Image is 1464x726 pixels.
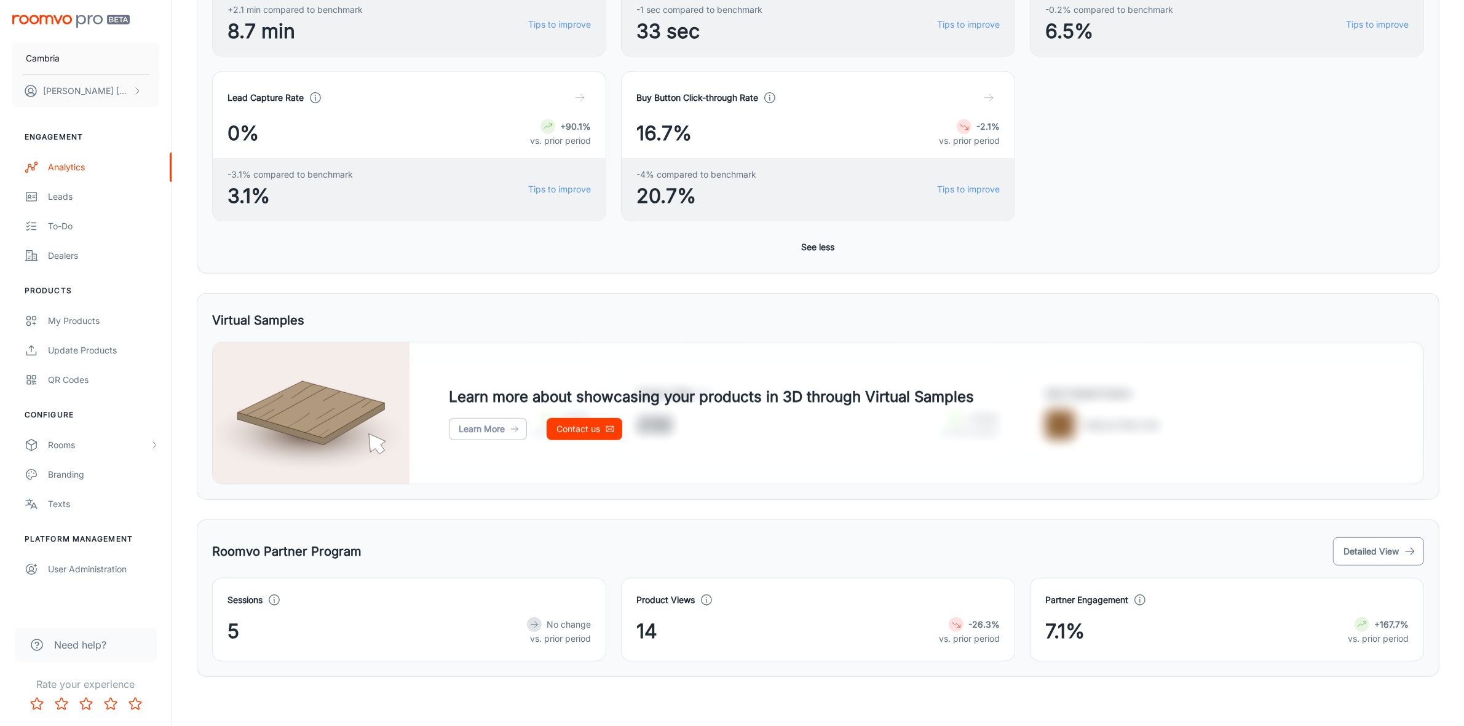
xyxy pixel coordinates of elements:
[1333,537,1424,566] button: Detailed View
[1045,17,1173,46] span: 6.5%
[530,134,591,148] p: vs. prior period
[939,632,1000,645] p: vs. prior period
[25,692,49,716] button: Rate 1 star
[48,249,159,262] div: Dealers
[636,3,762,17] span: -1 sec compared to benchmark
[228,617,239,646] span: 5
[968,619,1000,629] strong: -26.3%
[228,17,363,46] span: 8.7 min
[1346,18,1409,31] a: Tips to improve
[1045,3,1173,17] span: -0.2% compared to benchmark
[12,75,159,107] button: [PERSON_NAME] [PERSON_NAME]
[10,677,162,692] p: Rate your experience
[1348,632,1409,645] p: vs. prior period
[449,386,974,408] h4: Learn more about showcasing your products in 3D through Virtual Samples
[48,438,149,452] div: Rooms
[98,692,123,716] button: Rate 4 star
[547,619,591,629] span: No change
[528,18,591,31] a: Tips to improve
[74,692,98,716] button: Rate 3 star
[636,17,762,46] span: 33 sec
[228,91,304,105] h4: Lead Capture Rate
[48,160,159,174] div: Analytics
[560,121,591,132] strong: +90.1%
[212,311,304,329] h5: Virtual Samples
[43,84,130,98] p: [PERSON_NAME] [PERSON_NAME]
[636,119,692,148] span: 16.7%
[1374,619,1409,629] strong: +167.7%
[48,190,159,203] div: Leads
[1045,593,1128,607] h4: Partner Engagement
[1045,617,1085,646] span: 7.1%
[636,91,758,105] h4: Buy Button Click-through Rate
[937,183,1000,196] a: Tips to improve
[636,181,756,211] span: 20.7%
[228,3,363,17] span: +2.1 min compared to benchmark
[228,119,259,148] span: 0%
[228,181,353,211] span: 3.1%
[636,168,756,181] span: -4% compared to benchmark
[48,314,159,328] div: My Products
[449,418,527,440] a: Learn More
[547,418,622,440] a: Contact us
[26,52,60,65] p: Cambria
[228,168,353,181] span: -3.1% compared to benchmark
[976,121,1000,132] strong: -2.1%
[636,617,657,646] span: 14
[636,593,695,607] h4: Product Views
[12,15,130,28] img: Roomvo PRO Beta
[528,183,591,196] a: Tips to improve
[123,692,148,716] button: Rate 5 star
[48,468,159,481] div: Branding
[48,373,159,387] div: QR Codes
[212,542,362,561] h5: Roomvo Partner Program
[228,593,263,607] h4: Sessions
[937,18,1000,31] a: Tips to improve
[48,562,159,576] div: User Administration
[54,637,106,652] span: Need help?
[527,632,591,645] p: vs. prior period
[12,42,159,74] button: Cambria
[48,344,159,357] div: Update Products
[939,134,1000,148] p: vs. prior period
[48,219,159,233] div: To-do
[797,236,840,258] button: See less
[48,497,159,511] div: Texts
[49,692,74,716] button: Rate 2 star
